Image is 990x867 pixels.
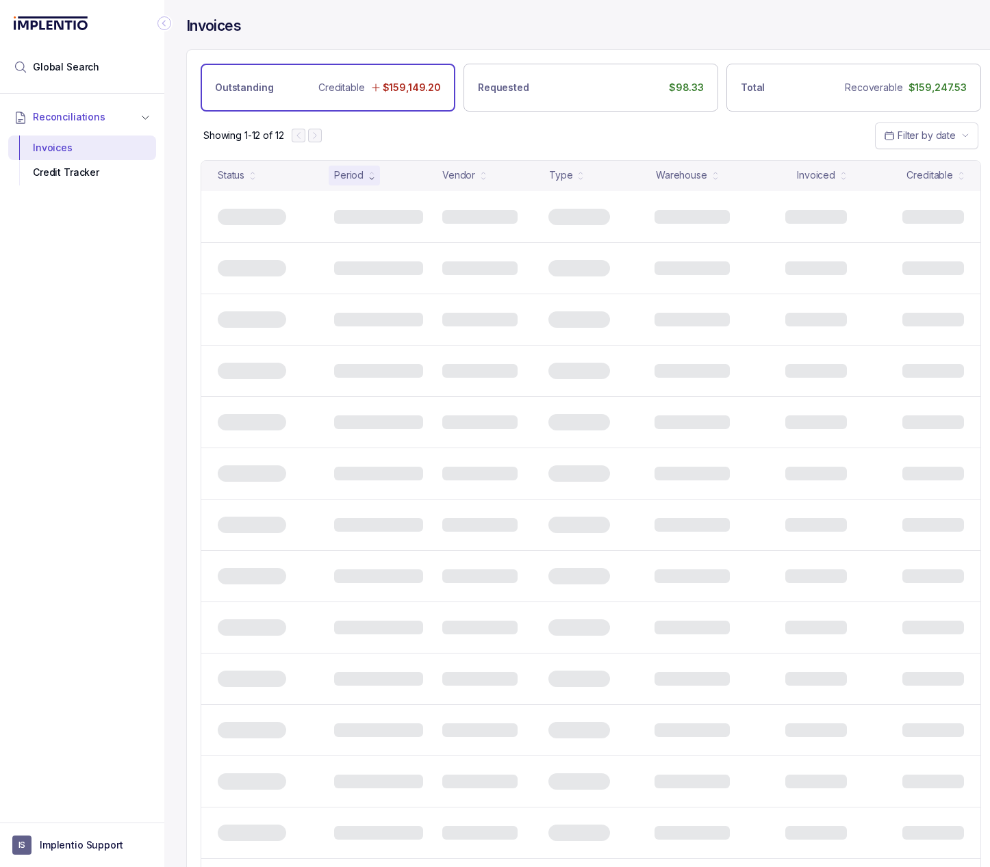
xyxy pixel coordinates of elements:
[478,81,529,94] p: Requested
[19,135,145,160] div: Invoices
[549,168,572,182] div: Type
[40,838,123,852] p: Implentio Support
[19,160,145,185] div: Credit Tracker
[442,168,475,182] div: Vendor
[203,129,283,142] p: Showing 1-12 of 12
[383,81,441,94] p: $159,149.20
[156,15,173,31] div: Collapse Icon
[215,81,273,94] p: Outstanding
[845,81,902,94] p: Recoverable
[218,168,244,182] div: Status
[8,102,156,132] button: Reconciliations
[33,110,105,124] span: Reconciliations
[12,836,152,855] button: User initialsImplentio Support
[203,129,283,142] div: Remaining page entries
[8,133,156,188] div: Reconciliations
[741,81,765,94] p: Total
[656,168,707,182] div: Warehouse
[875,122,978,148] button: Date Range Picker
[186,16,241,36] h4: Invoices
[909,81,967,94] p: $159,247.53
[12,836,31,855] span: User initials
[884,129,956,142] search: Date Range Picker
[898,129,956,141] span: Filter by date
[669,81,704,94] p: $98.33
[33,60,99,74] span: Global Search
[906,168,953,182] div: Creditable
[318,81,365,94] p: Creditable
[334,168,364,182] div: Period
[797,168,835,182] div: Invoiced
